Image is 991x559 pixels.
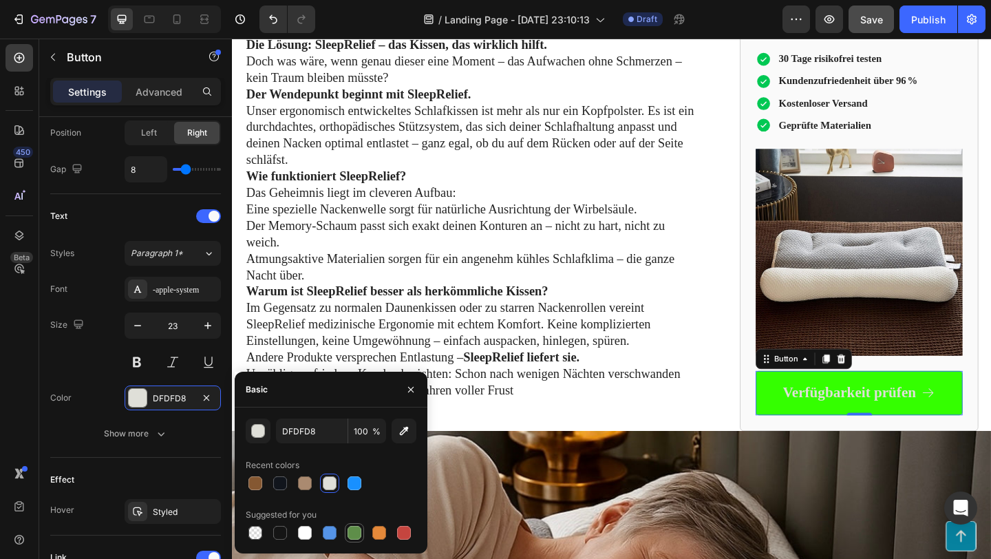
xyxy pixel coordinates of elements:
a: Verfügbarkeit prüfen [570,361,795,410]
p: Im Gegensatz zu normalen Daunenkissen oder zu starren Nackenrollen vereint SleepRelief medizinisc... [15,266,509,337]
span: Right [187,127,207,139]
div: Size [50,316,87,335]
span: Landing Page - [DATE] 23:10:13 [445,12,590,27]
div: Undo/Redo [259,6,315,33]
span: / [438,12,442,27]
div: -apple-system [153,284,217,296]
input: Eg: FFFFFF [276,419,348,443]
strong: Warum ist SleepRelief besser als herkömmliche Kissen? [15,267,343,282]
div: Basic [246,383,268,396]
strong: Geprüfte Materialien [595,88,695,100]
div: DFDFD8 [153,392,193,405]
p: 7 [90,11,96,28]
div: Button [587,342,618,355]
span: Draft [637,13,657,25]
p: Der Memory-Schaum passt sich exakt deinen Konturen an – nicht zu hart, nicht zu weich. [15,194,509,230]
div: Publish [911,12,946,27]
div: Show more [104,427,168,441]
div: Styled [153,506,217,518]
p: Unser ergonomisch entwickeltes Schlafkissen ist mehr als nur ein Kopfpolster. Es ist ein durchdac... [15,51,509,140]
div: Hover [50,504,74,516]
span: Save [860,14,883,25]
strong: Kostenloser Versand [595,64,692,76]
span: Left [141,127,157,139]
div: Font [50,283,67,295]
input: Auto [125,157,167,182]
div: Gap [50,160,85,179]
p: Settings [68,85,107,99]
div: Effect [50,474,74,486]
strong: SleepRelief liefert sie. [251,339,378,354]
div: Text [50,210,67,222]
p: Andere Produkte versprechen Entlastung – Unzählige zufriedene Kunden berichten: Schon nach wenige... [15,337,509,391]
button: Save [849,6,894,33]
strong: Wie funktioniert SleepRelief? [15,142,189,157]
div: Beta [10,252,33,263]
button: Show more [50,421,221,446]
div: Styles [50,247,74,260]
div: Open Intercom Messenger [944,492,977,525]
button: Publish [899,6,957,33]
p: Advanced [136,85,182,99]
p: Atmungsaktive Materialien sorgen für ein angenehm kühles Schlafklima – die ganze Nacht über. [15,230,509,266]
iframe: Design area [232,39,991,559]
p: Das Geheimnis liegt im cleveren Aufbau: [15,140,509,176]
button: Paragraph 1* [125,241,221,266]
button: 7 [6,6,103,33]
div: Recent colors [246,459,299,472]
img: gempages_572711846696453272-7ade0589-863a-40ef-9994-4bfaa296b811.jpg [570,120,795,346]
div: Position [50,127,81,139]
strong: Kundenzufriedenheit über 96 % [595,40,746,52]
span: % [372,425,381,438]
p: Eine spezielle Nackenwelle sorgt für natürliche Ausrichtung der Wirbelsäule. [15,176,509,194]
strong: 30 Tage risikofrei testen [595,16,707,28]
div: 450 [13,147,33,158]
strong: Der Wendepunkt beginnt mit SleepRelief. [15,52,259,67]
p: Verfügbarkeit prüfen [599,375,745,396]
div: Color [50,392,72,404]
span: Paragraph 1* [131,247,183,260]
p: Button [67,49,184,65]
p: Doch was wäre, wenn genau dieser eine Moment – das Aufwachen ohne Schmerzen – kein Traum bleiben ... [15,15,509,51]
div: Suggested for you [246,509,317,521]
